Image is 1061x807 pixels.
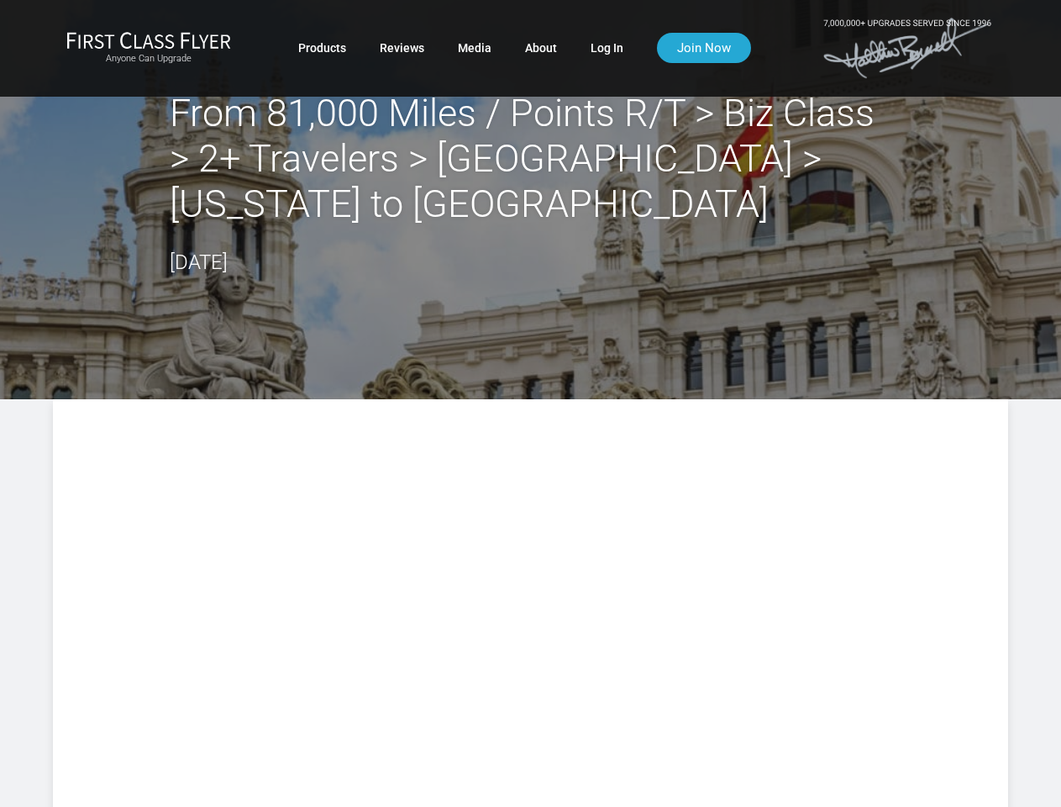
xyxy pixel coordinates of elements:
[66,31,231,49] img: First Class Flyer
[591,33,623,63] a: Log In
[170,91,892,227] h2: From 81,000 Miles / Points R/T > Biz Class > 2+ Travelers > [GEOGRAPHIC_DATA] > [US_STATE] to [GE...
[525,33,557,63] a: About
[66,31,231,65] a: First Class FlyerAnyone Can Upgrade
[657,33,751,63] a: Join Now
[458,33,491,63] a: Media
[170,251,228,274] time: [DATE]
[66,53,231,65] small: Anyone Can Upgrade
[137,467,924,613] img: summary.svg
[380,33,424,63] a: Reviews
[298,33,346,63] a: Products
